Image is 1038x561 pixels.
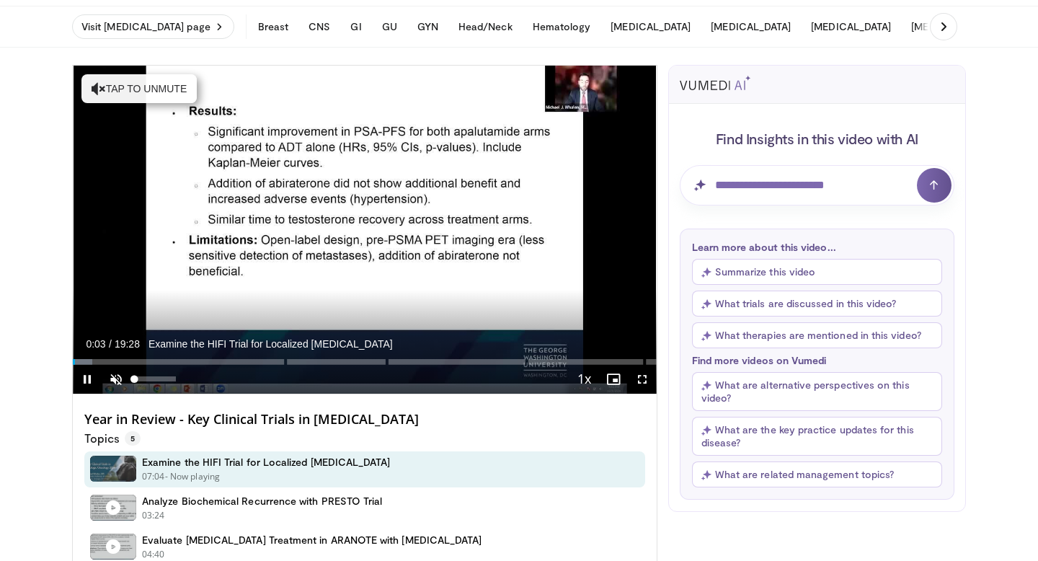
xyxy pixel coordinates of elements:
img: vumedi-ai-logo.svg [680,76,750,90]
button: What trials are discussed in this video? [692,291,942,317]
span: Examine the HIFI Trial for Localized [MEDICAL_DATA] [148,337,393,350]
input: Question for AI [680,165,954,206]
p: - Now playing [165,470,221,483]
span: 19:28 [115,338,140,350]
span: / [109,338,112,350]
p: 03:24 [142,509,165,522]
span: 0:03 [86,338,105,350]
button: Breast [249,12,297,41]
p: Learn more about this video... [692,241,942,253]
button: Playback Rate [570,365,599,394]
button: [MEDICAL_DATA] [602,12,699,41]
button: Tap to unmute [81,74,197,103]
h4: Evaluate [MEDICAL_DATA] Treatment in ARANOTE with [MEDICAL_DATA] [142,534,482,547]
button: GYN [409,12,447,41]
h4: Year in Review - Key Clinical Trials in [MEDICAL_DATA] [84,412,645,428]
button: What are the key practice updates for this disease? [692,417,942,456]
button: Hematology [524,12,600,41]
h4: Analyze Biochemical Recurrence with PRESTO Trial [142,495,382,508]
button: Summarize this video [692,259,942,285]
p: Find more videos on Vumedi [692,354,942,366]
button: GI [342,12,370,41]
span: 5 [125,431,141,446]
button: Unmute [102,365,130,394]
button: GU [373,12,406,41]
h4: Examine the HIFI Trial for Localized [MEDICAL_DATA] [142,456,391,469]
a: Visit [MEDICAL_DATA] page [72,14,234,39]
button: [MEDICAL_DATA] [902,12,1000,41]
button: Fullscreen [628,365,657,394]
button: What are related management topics? [692,461,942,487]
button: Head/Neck [450,12,521,41]
button: CNS [300,12,339,41]
div: Progress Bar [73,359,657,365]
button: Pause [73,365,102,394]
h4: Find Insights in this video with AI [680,129,954,148]
button: [MEDICAL_DATA] [802,12,900,41]
button: What are alternative perspectives on this video? [692,372,942,411]
p: 04:40 [142,548,165,561]
button: Enable picture-in-picture mode [599,365,628,394]
button: What therapies are mentioned in this video? [692,322,942,348]
p: 07:04 [142,470,165,483]
p: Topics [84,431,141,446]
div: Volume Level [134,376,175,381]
video-js: Video Player [73,66,657,394]
button: [MEDICAL_DATA] [702,12,799,41]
